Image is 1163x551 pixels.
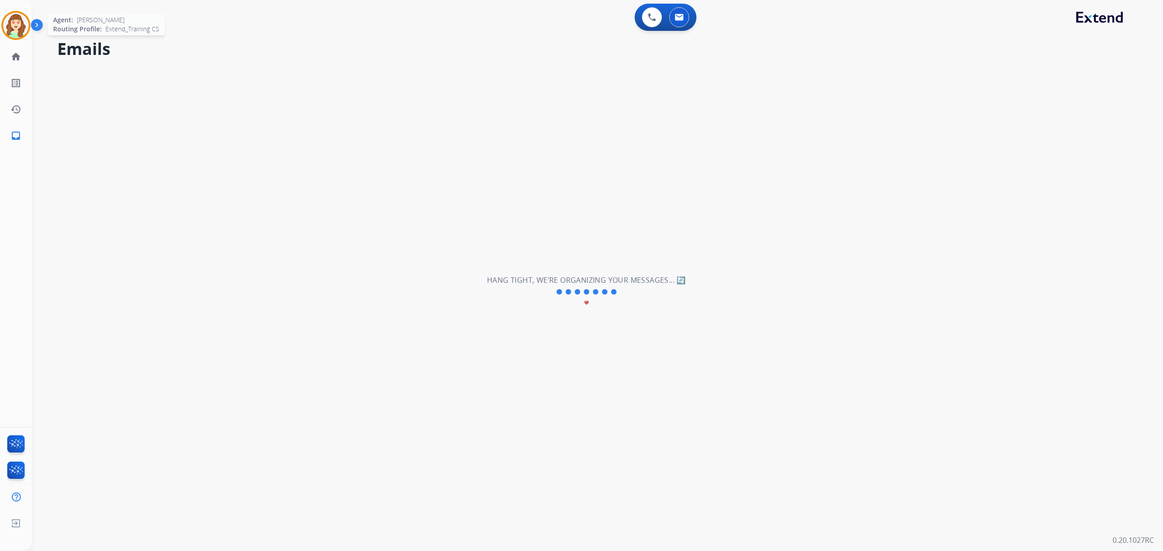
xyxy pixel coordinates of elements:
img: avatar [3,13,29,38]
mat-icon: inbox [10,130,21,141]
p: 0.20.1027RC [1113,535,1154,546]
span: Extend_Training CS [105,25,159,34]
mat-icon: list_alt [10,78,21,89]
span: [PERSON_NAME] [77,15,124,25]
h2: Emails [57,40,1141,58]
mat-icon: history [10,104,21,115]
h2: Hang tight, we’re organizing your messages... 🔄 [487,275,686,285]
span: Routing Profile: [53,25,102,34]
mat-icon: home [10,51,21,62]
mat-icon: favorite [584,300,589,305]
span: Agent: [53,15,73,25]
